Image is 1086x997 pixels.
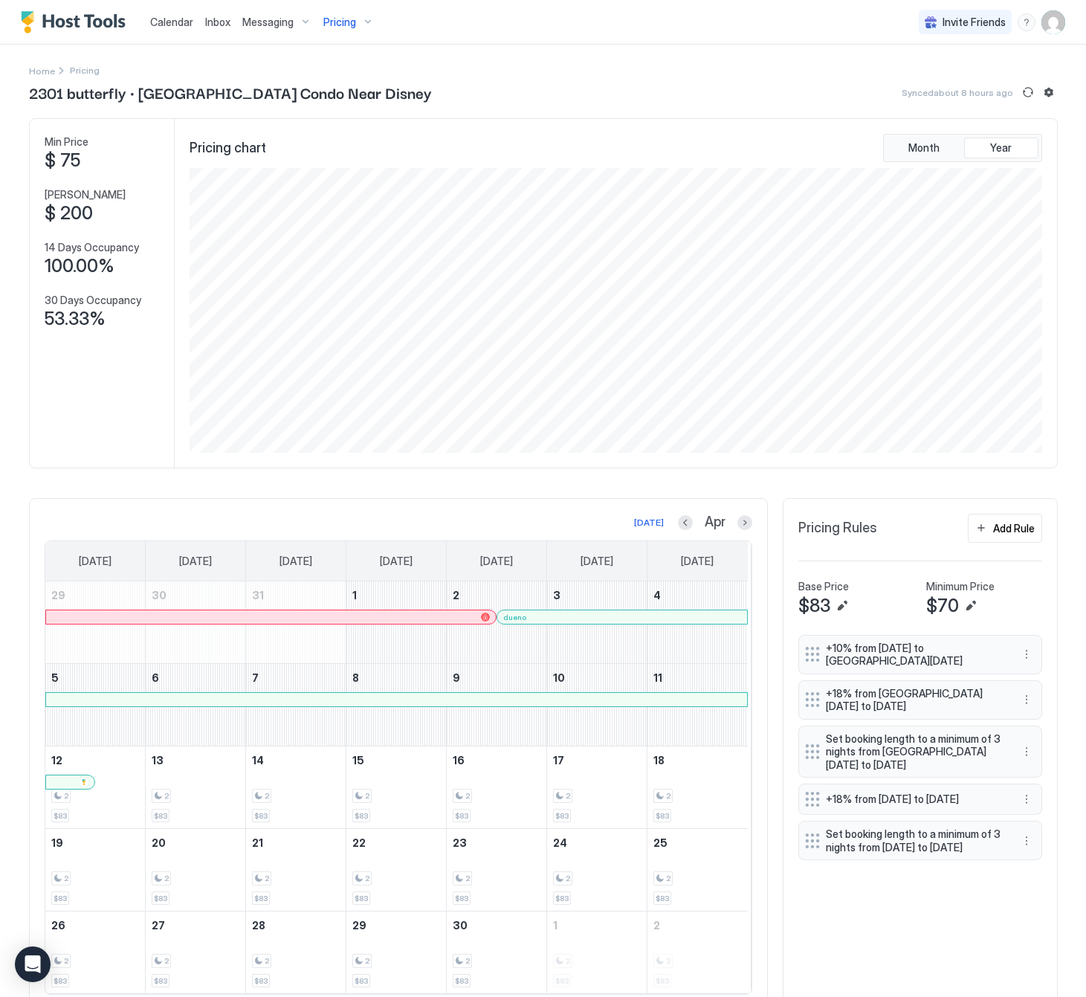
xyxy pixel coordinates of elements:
td: April 27, 2026 [146,912,246,994]
button: [DATE] [632,514,666,532]
a: April 19, 2026 [45,829,146,856]
a: Inbox [205,14,230,30]
td: April 29, 2026 [346,912,447,994]
span: Pricing [323,16,356,29]
span: 17 [553,754,564,767]
span: 2 [265,791,269,801]
span: 100.00% [45,255,114,277]
td: April 26, 2026 [45,912,146,994]
td: May 2, 2026 [647,912,748,994]
span: 24 [553,836,567,849]
span: 10 [553,671,565,684]
span: [DATE] [179,555,212,568]
td: May 1, 2026 [547,912,647,994]
span: $83 [455,811,468,821]
a: April 2, 2026 [447,581,546,609]
span: Breadcrumb [70,65,100,76]
span: 2 [265,874,269,883]
span: 1 [553,919,557,932]
span: 28 [252,919,265,932]
a: April 8, 2026 [346,664,446,691]
span: $83 [355,894,368,903]
a: Thursday [465,541,528,581]
span: 13 [152,754,164,767]
span: $83 [54,894,67,903]
a: April 20, 2026 [146,829,245,856]
span: 2 [265,956,269,966]
div: dueno [503,613,740,622]
td: April 23, 2026 [447,829,547,912]
span: 14 [252,754,264,767]
span: 26 [51,919,65,932]
span: 11 [653,671,662,684]
span: Messaging [242,16,294,29]
a: March 31, 2026 [246,581,346,609]
td: April 19, 2026 [45,829,146,912]
td: April 24, 2026 [547,829,647,912]
span: $83 [656,811,669,821]
span: $ 200 [45,202,93,225]
span: 2 [365,874,369,883]
span: +10% from [DATE] to [GEOGRAPHIC_DATA][DATE] [826,642,1003,668]
span: Inbox [205,16,230,28]
span: Apr [705,514,725,531]
span: 3 [553,589,560,601]
span: 6 [152,671,159,684]
button: More options [1018,790,1035,808]
a: April 23, 2026 [447,829,546,856]
div: tab-group [883,134,1042,162]
span: Min Price [45,135,88,149]
a: April 27, 2026 [146,912,245,939]
span: Calendar [150,16,193,28]
td: April 14, 2026 [246,746,346,829]
a: April 4, 2026 [647,581,748,609]
button: Previous month [678,515,693,530]
a: April 10, 2026 [547,664,647,691]
span: $83 [54,811,67,821]
a: May 1, 2026 [547,912,647,939]
a: April 11, 2026 [647,664,748,691]
button: Month [887,138,961,158]
span: Year [990,141,1012,155]
span: $83 [154,976,167,986]
span: 29 [352,919,366,932]
div: [DATE] [634,516,664,529]
a: Monday [164,541,227,581]
a: Sunday [64,541,126,581]
button: Listing settings [1040,83,1058,101]
a: Wednesday [365,541,427,581]
span: 2 [64,874,68,883]
td: April 17, 2026 [547,746,647,829]
div: Breadcrumb [29,62,55,78]
span: 2 [566,874,570,883]
span: [PERSON_NAME] [45,188,126,201]
span: 8 [352,671,359,684]
button: Next month [737,515,752,530]
span: +18% from [GEOGRAPHIC_DATA][DATE] to [DATE] [826,687,1003,713]
a: April 25, 2026 [647,829,748,856]
span: $70 [926,595,959,617]
span: 15 [352,754,364,767]
a: Home [29,62,55,78]
span: 2301 butterfly · [GEOGRAPHIC_DATA] Condo Near Disney [29,81,432,103]
span: [DATE] [681,555,714,568]
span: 31 [252,589,264,601]
span: 21 [252,836,263,849]
td: April 10, 2026 [547,664,647,746]
td: April 6, 2026 [146,664,246,746]
a: March 29, 2026 [45,581,146,609]
a: April 18, 2026 [647,746,748,774]
a: April 16, 2026 [447,746,546,774]
button: More options [1018,743,1035,761]
td: April 8, 2026 [346,664,447,746]
div: Open Intercom Messenger [15,946,51,982]
span: [DATE] [581,555,613,568]
td: March 31, 2026 [246,581,346,664]
span: [DATE] [279,555,312,568]
span: $83 [555,811,569,821]
span: Minimum Price [926,580,995,593]
td: April 2, 2026 [447,581,547,664]
td: April 11, 2026 [647,664,748,746]
span: [DATE] [480,555,513,568]
td: April 12, 2026 [45,746,146,829]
